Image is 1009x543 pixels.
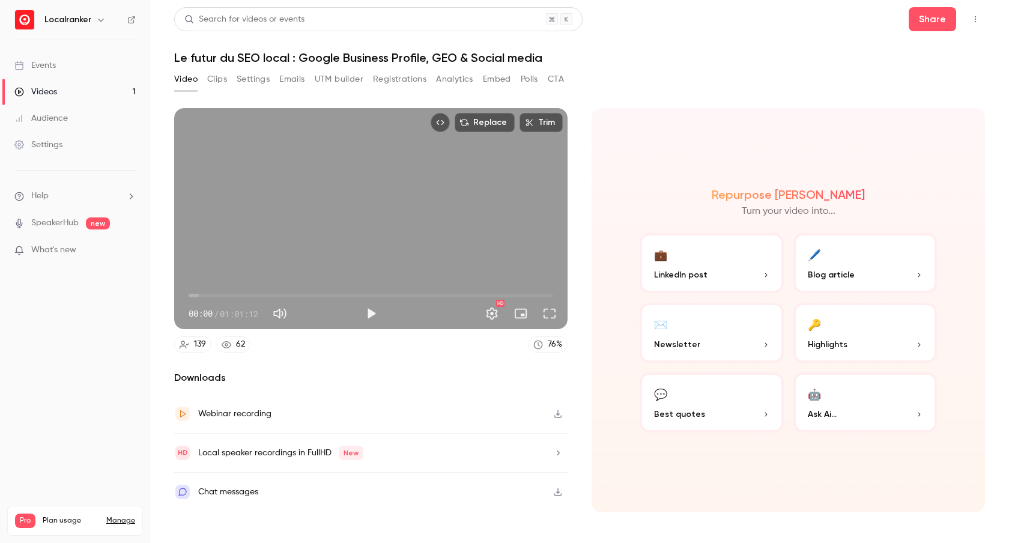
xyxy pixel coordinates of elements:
[520,113,563,132] button: Trim
[654,315,667,333] div: ✉️
[654,245,667,264] div: 💼
[808,245,821,264] div: 🖊️
[194,338,206,351] div: 139
[174,371,568,385] h2: Downloads
[86,217,110,229] span: new
[640,303,784,363] button: ✉️Newsletter
[455,113,515,132] button: Replace
[548,70,564,89] button: CTA
[808,268,855,281] span: Blog article
[339,446,363,460] span: New
[359,302,383,326] button: Play
[189,308,213,320] span: 00:00
[216,336,250,353] a: 62
[808,338,847,351] span: Highlights
[268,302,292,326] button: Mute
[106,516,135,526] a: Manage
[14,190,136,202] li: help-dropdown-opener
[15,514,35,528] span: Pro
[431,113,450,132] button: Embed video
[483,70,511,89] button: Embed
[220,308,258,320] span: 01:01:12
[14,139,62,151] div: Settings
[793,233,938,293] button: 🖊️Blog article
[966,10,985,29] button: Top Bar Actions
[509,302,533,326] button: Turn on miniplayer
[15,10,34,29] img: Localranker
[14,59,56,71] div: Events
[496,300,504,307] div: HD
[712,187,865,202] h2: Repurpose [PERSON_NAME]
[174,50,985,65] h1: Le futur du SEO local : Google Business Profile, GEO & Social media
[640,372,784,432] button: 💬Best quotes
[548,338,562,351] div: 76 %
[174,336,211,353] a: 139
[654,408,705,420] span: Best quotes
[808,315,821,333] div: 🔑
[480,302,504,326] button: Settings
[184,13,305,26] div: Search for videos or events
[315,70,363,89] button: UTM builder
[654,384,667,403] div: 💬
[43,516,99,526] span: Plan usage
[436,70,473,89] button: Analytics
[236,338,245,351] div: 62
[31,190,49,202] span: Help
[214,308,219,320] span: /
[198,485,258,499] div: Chat messages
[654,338,700,351] span: Newsletter
[198,446,363,460] div: Local speaker recordings in FullHD
[31,217,79,229] a: SpeakerHub
[14,112,68,124] div: Audience
[793,372,938,432] button: 🤖Ask Ai...
[237,70,270,89] button: Settings
[538,302,562,326] button: Full screen
[528,336,568,353] a: 76%
[742,204,835,219] p: Turn your video into...
[808,408,837,420] span: Ask Ai...
[521,70,538,89] button: Polls
[14,86,57,98] div: Videos
[654,268,708,281] span: LinkedIn post
[198,407,271,421] div: Webinar recording
[207,70,227,89] button: Clips
[640,233,784,293] button: 💼LinkedIn post
[909,7,956,31] button: Share
[279,70,305,89] button: Emails
[808,384,821,403] div: 🤖
[793,303,938,363] button: 🔑Highlights
[373,70,426,89] button: Registrations
[189,308,258,320] div: 00:00
[121,245,136,256] iframe: Noticeable Trigger
[44,14,91,26] h6: Localranker
[31,244,76,256] span: What's new
[174,70,198,89] button: Video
